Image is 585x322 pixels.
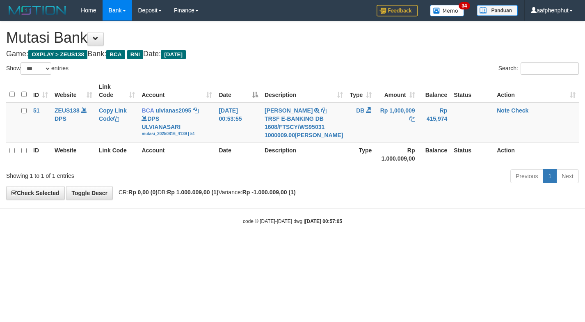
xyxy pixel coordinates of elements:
th: Status [450,79,494,103]
h4: Game: Bank: Date: [6,50,579,58]
span: DB [356,107,364,114]
a: Check Selected [6,186,65,200]
a: Note [497,107,510,114]
img: Button%20Memo.svg [430,5,464,16]
th: Link Code [96,143,138,166]
span: CR: DB: Variance: [114,189,296,195]
a: Copy ulvianas2095 to clipboard [193,107,199,114]
img: MOTION_logo.png [6,4,69,16]
div: Showing 1 to 1 of 1 entries [6,168,238,180]
th: Link Code: activate to sort column ascending [96,79,138,103]
a: Copy Rp 1,000,009 to clipboard [409,115,415,122]
th: Action [494,143,579,166]
small: code © [DATE]-[DATE] dwg | [243,218,342,224]
strong: Rp -1.000.009,00 (1) [242,189,296,195]
td: [DATE] 00:53:55 [215,103,261,143]
div: DPS ULVIANASARI [142,115,212,137]
th: Date: activate to sort column descending [215,79,261,103]
th: Type: activate to sort column ascending [346,79,375,103]
strong: Rp 0,00 (0) [128,189,158,195]
th: Type [346,143,375,166]
a: [PERSON_NAME] [265,107,313,114]
strong: [DATE] 00:57:05 [305,218,342,224]
td: Rp 1,000,009 [375,103,418,143]
th: Balance [418,143,451,166]
td: Rp 415,974 [418,103,451,143]
th: Amount: activate to sort column ascending [375,79,418,103]
span: BNI [127,50,143,59]
th: Status [450,143,494,166]
label: Search: [498,62,579,75]
a: 1 [543,169,557,183]
a: Check [511,107,528,114]
th: ID: activate to sort column ascending [30,79,51,103]
td: DPS [51,103,96,143]
select: Showentries [21,62,51,75]
span: OXPLAY > ZEUS138 [28,50,87,59]
span: 51 [33,107,40,114]
span: BCA [106,50,125,59]
a: Previous [510,169,543,183]
th: Description: activate to sort column ascending [261,79,346,103]
th: Action: activate to sort column ascending [494,79,579,103]
th: Description [261,143,346,166]
h1: Mutasi Bank [6,30,579,46]
th: Account: activate to sort column ascending [138,79,215,103]
label: Show entries [6,62,69,75]
a: ulvianas2095 [155,107,191,114]
span: [DATE] [161,50,186,59]
th: Date [215,143,261,166]
a: Copy Link Code [99,107,127,122]
th: Website: activate to sort column ascending [51,79,96,103]
th: ID [30,143,51,166]
a: Copy SITI MAEMUNAH to clipboard [321,107,327,114]
a: Toggle Descr [66,186,113,200]
span: 34 [459,2,470,9]
div: TRSF E-BANKING DB 1608/FTSCY/WS95031 1000009.00[PERSON_NAME] [265,115,343,139]
strong: Rp 1.000.009,00 (1) [167,189,218,195]
a: Next [556,169,579,183]
th: Account [138,143,215,166]
th: Rp 1.000.009,00 [375,143,418,166]
a: ZEUS138 [55,107,80,114]
img: panduan.png [477,5,518,16]
th: Balance [418,79,451,103]
input: Search: [521,62,579,75]
div: mutasi_20250816_4139 | 51 [142,131,212,137]
span: BCA [142,107,154,114]
th: Website [51,143,96,166]
img: Feedback.jpg [377,5,418,16]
